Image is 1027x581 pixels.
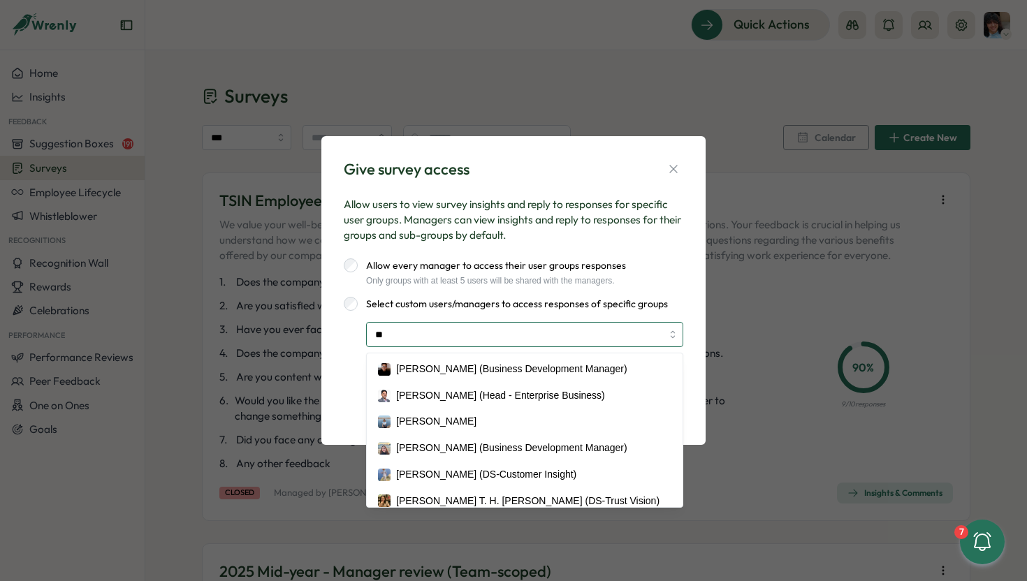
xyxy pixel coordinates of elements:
[378,415,391,428] img: Aparajita Singh
[344,159,469,180] div: Give survey access
[396,441,627,456] div: [PERSON_NAME] (Business Development Manager)
[396,414,476,429] div: [PERSON_NAME]
[378,390,391,402] img: Alok Chaubey (Head - Enterprise Business)
[358,258,626,272] label: Allow every manager to access their user groups responses
[954,525,968,539] div: 7
[344,197,683,243] p: Allow users to view survey insights and reply to responses for specific user groups. Managers can...
[396,467,576,483] div: [PERSON_NAME] (DS-Customer Insight)
[378,442,391,455] img: Belinda Cabrera (Business Development Manager)
[378,363,391,376] img: Alberto Javier (Business Development Manager)
[396,362,627,377] div: [PERSON_NAME] (Business Development Manager)
[358,276,626,286] div: Only groups with at least 5 users will be shared with the managers.
[358,297,668,311] label: Select custom users/managers to access responses of specific groups
[378,469,391,481] img: Binh PHUNG (DS-Customer Insight)
[960,520,1005,564] button: 7
[396,388,605,404] div: [PERSON_NAME] (Head - Enterprise Business)
[396,494,660,509] div: [PERSON_NAME] T. H. [PERSON_NAME] (DS-Trust Vision)
[378,494,391,507] img: Binh T. H. Nguyen (DS-Trust Vision)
